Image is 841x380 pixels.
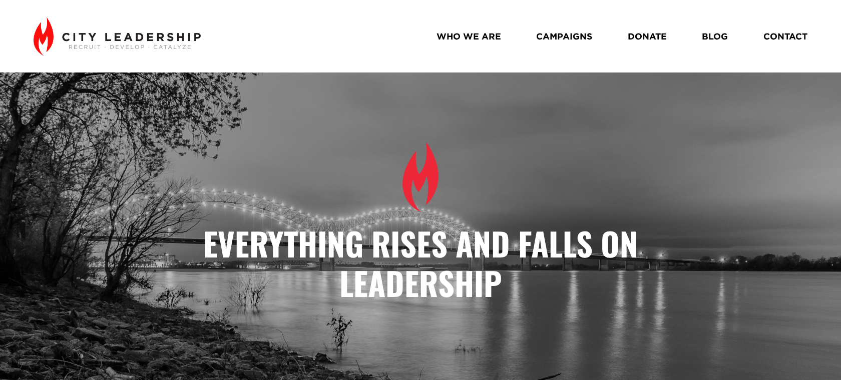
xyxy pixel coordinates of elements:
img: City Leadership - Recruit. Develop. Catalyze. [34,17,200,56]
a: DONATE [628,27,667,45]
a: BLOG [702,27,728,45]
a: CONTACT [763,27,807,45]
a: CAMPAIGNS [536,27,592,45]
strong: Everything Rises and Falls on Leadership [203,219,646,306]
a: WHO WE ARE [437,27,501,45]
